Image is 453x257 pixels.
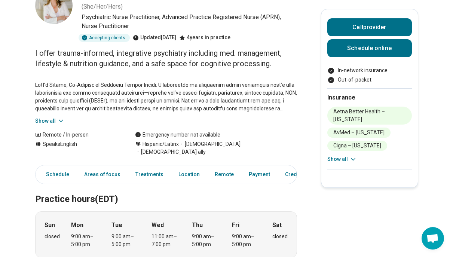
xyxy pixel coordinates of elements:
[71,221,83,230] strong: Mon
[327,93,412,102] h2: Insurance
[82,13,297,31] p: Psychiatric Nurse Practitioner, Advanced Practice Registered Nurse (APRN), Nurse Practitioner
[82,2,123,11] p: ( She/Her/Hers )
[111,233,140,248] div: 9:00 am – 5:00 pm
[192,233,221,248] div: 9:00 am – 5:00 pm
[37,167,74,182] a: Schedule
[327,76,412,84] li: Out-of-pocket
[272,221,282,230] strong: Sat
[71,233,100,248] div: 9:00 am – 5:00 pm
[232,221,239,230] strong: Fri
[174,167,204,182] a: Location
[179,140,241,148] span: [DEMOGRAPHIC_DATA]
[327,67,412,84] ul: Payment options
[35,48,297,69] p: I offer trauma-informed, integrative psychiatry including med. management, lifestyle & nutrition ...
[272,233,288,241] div: closed
[80,167,125,182] a: Areas of focus
[35,175,297,206] h2: Practice hours (EDT)
[151,233,180,248] div: 11:00 am – 7:00 pm
[131,167,168,182] a: Treatments
[327,128,391,138] li: AvMed – [US_STATE]
[135,148,206,156] span: [DEMOGRAPHIC_DATA] ally
[143,140,179,148] span: Hispanic/Latinx
[327,39,412,57] a: Schedule online
[192,221,203,230] strong: Thu
[35,131,120,139] div: Remote / In-person
[232,233,261,248] div: 9:00 am – 5:00 pm
[151,221,164,230] strong: Wed
[244,167,275,182] a: Payment
[327,155,357,163] button: Show all
[79,34,130,42] div: Accepting clients
[45,221,55,230] strong: Sun
[35,81,297,113] p: Lo! I'd Sitame, Co-Adipisc el Seddoeiu Tempor Incidi. U laboreetdo ma aliquaenim admin veniamquis...
[281,167,318,182] a: Credentials
[422,227,444,250] a: Open chat
[35,140,120,156] div: Speaks English
[35,117,65,125] button: Show all
[133,34,176,42] div: Updated [DATE]
[135,131,220,139] div: Emergency number not available
[327,107,412,125] li: Aetna Better Health – [US_STATE]
[210,167,238,182] a: Remote
[327,67,412,74] li: In-network insurance
[111,221,122,230] strong: Tue
[179,34,230,42] div: 4 years in practice
[45,233,60,241] div: closed
[327,18,412,36] button: Callprovider
[327,141,387,151] li: Cigna – [US_STATE]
